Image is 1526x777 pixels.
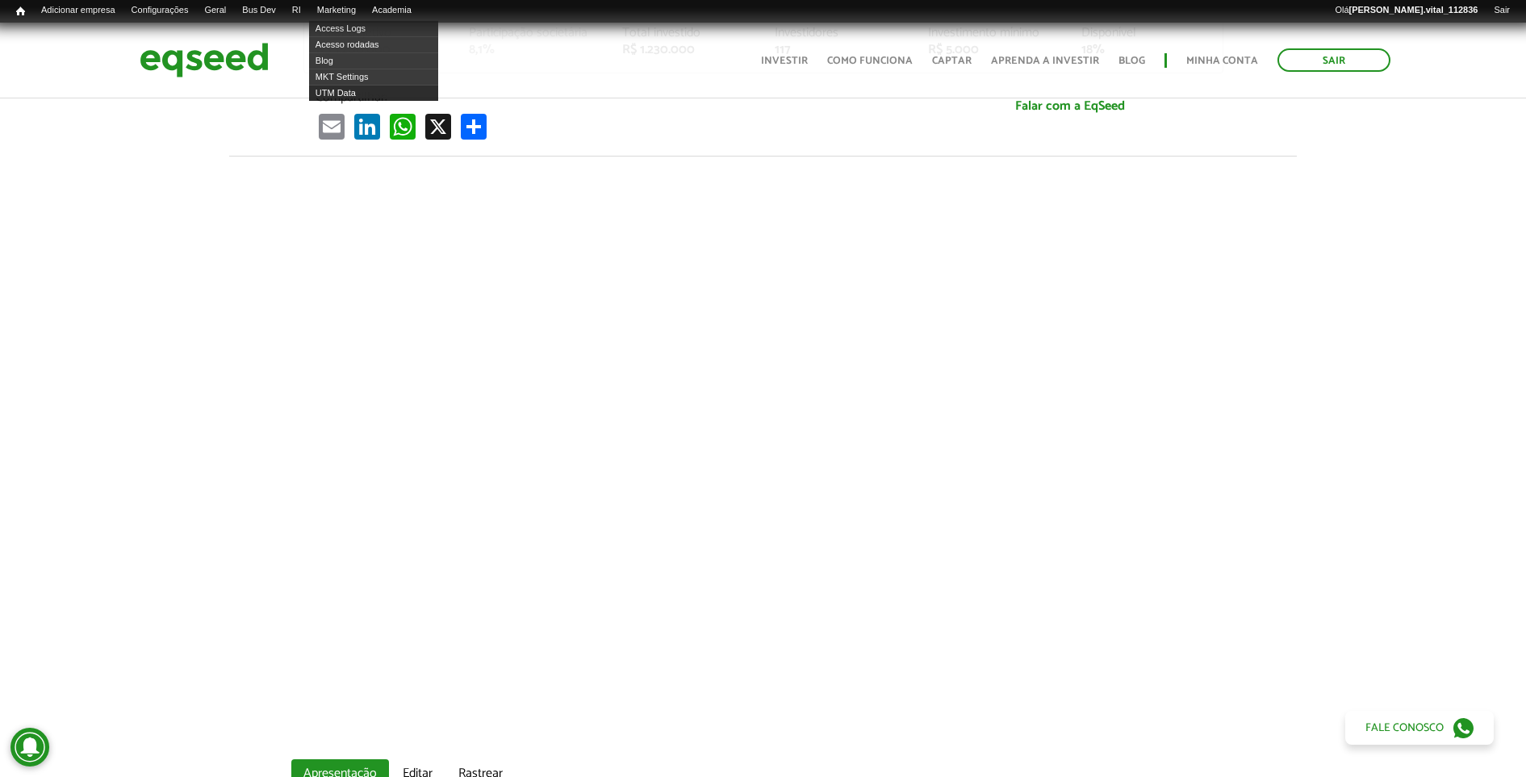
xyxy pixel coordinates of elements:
a: Início [8,4,33,19]
a: Falar com a EqSeed [929,90,1211,123]
img: EqSeed [140,39,269,81]
a: Compartilhar [458,113,490,140]
a: Geral [196,4,234,17]
a: Sair [1486,4,1518,17]
a: WhatsApp [387,113,419,140]
a: Captar [932,56,972,66]
a: Como funciona [827,56,913,66]
a: Configurações [123,4,197,17]
a: Academia [364,4,420,17]
strong: [PERSON_NAME].vital_112836 [1349,5,1478,15]
a: Email [316,113,348,140]
a: Aprenda a investir [991,56,1099,66]
a: Minha conta [1186,56,1258,66]
a: Blog [1118,56,1145,66]
a: Access Logs [309,20,438,36]
a: Olá[PERSON_NAME].vital_112836 [1327,4,1486,17]
a: Fale conosco [1345,711,1494,745]
a: Bus Dev [234,4,284,17]
a: X [422,113,454,140]
p: Compartilhar: [316,90,905,105]
a: Adicionar empresa [33,4,123,17]
a: Investir [761,56,808,66]
a: LinkedIn [351,113,383,140]
a: Sair [1277,48,1390,72]
a: RI [284,4,309,17]
a: Marketing [309,4,364,17]
iframe: Co.Urban | Oferta disponível [303,189,1223,706]
span: Início [16,6,25,17]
